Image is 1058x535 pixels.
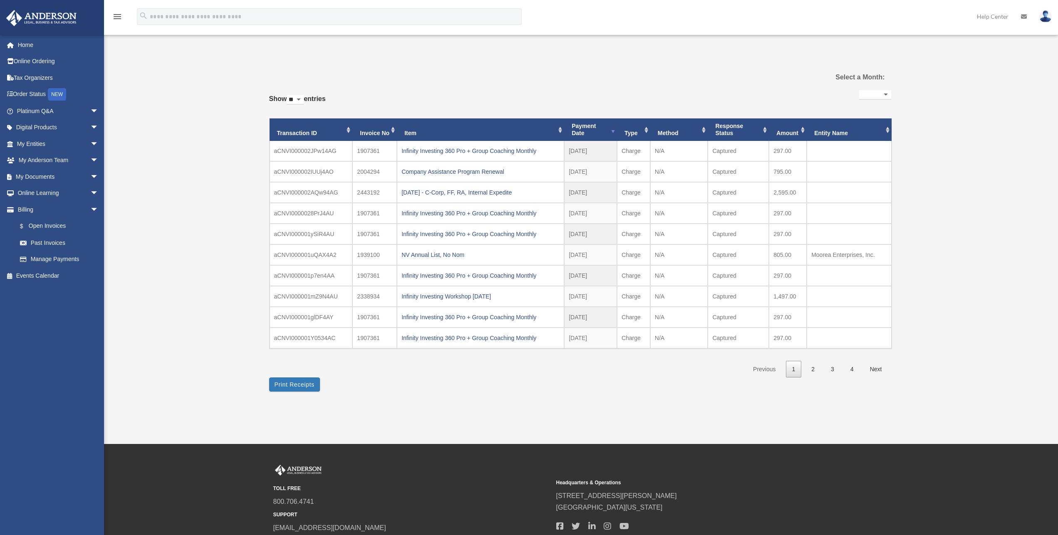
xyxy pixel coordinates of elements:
[769,161,807,182] td: 795.00
[564,182,617,203] td: [DATE]
[708,141,769,161] td: Captured
[352,265,397,286] td: 1907361
[401,207,560,219] div: Infinity Investing 360 Pro + Group Coaching Monthly
[769,118,807,141] th: Amount: activate to sort column ascending
[352,244,397,265] td: 1939100
[617,307,650,328] td: Charge
[617,141,650,161] td: Charge
[650,182,708,203] td: N/A
[564,265,617,286] td: [DATE]
[708,328,769,348] td: Captured
[564,286,617,307] td: [DATE]
[650,328,708,348] td: N/A
[90,119,107,136] span: arrow_drop_down
[6,53,111,70] a: Online Ordering
[90,103,107,120] span: arrow_drop_down
[401,270,560,281] div: Infinity Investing 360 Pro + Group Coaching Monthly
[90,136,107,153] span: arrow_drop_down
[617,265,650,286] td: Charge
[6,201,111,218] a: Billingarrow_drop_down
[352,224,397,244] td: 1907361
[273,524,386,531] a: [EMAIL_ADDRESS][DOMAIN_NAME]
[273,498,314,505] a: 800.706.4741
[769,328,807,348] td: 297.00
[352,141,397,161] td: 1907361
[807,244,891,265] td: Moorea Enterprises, Inc.
[12,234,107,251] a: Past Invoices
[270,224,353,244] td: aCNVI000001ySiR4AU
[270,244,353,265] td: aCNVI000001uQAX4A2
[401,166,560,178] div: Company Assistance Program Renewal
[769,244,807,265] td: 805.00
[401,332,560,344] div: Infinity Investing 360 Pro + Group Coaching Monthly
[650,307,708,328] td: N/A
[708,203,769,224] td: Captured
[270,161,353,182] td: aCNVI000002IUUj4AO
[270,328,353,348] td: aCNVI000001Y0534AC
[270,141,353,161] td: aCNVI000002JPw14AG
[769,286,807,307] td: 1,497.00
[112,15,122,22] a: menu
[12,218,111,235] a: $Open Invoices
[564,307,617,328] td: [DATE]
[270,286,353,307] td: aCNVI000001mZ9N4AU
[793,71,885,83] label: Select a Month:
[617,328,650,348] td: Charge
[6,152,111,169] a: My Anderson Teamarrow_drop_down
[6,103,111,119] a: Platinum Q&Aarrow_drop_down
[6,86,111,103] a: Order StatusNEW
[397,118,564,141] th: Item: activate to sort column ascending
[270,265,353,286] td: aCNVI000001p7en4AA
[564,203,617,224] td: [DATE]
[270,118,353,141] th: Transaction ID: activate to sort column ascending
[6,37,111,53] a: Home
[769,141,807,161] td: 297.00
[48,88,66,101] div: NEW
[270,307,353,328] td: aCNVI000001glDF4AY
[352,203,397,224] td: 1907361
[769,203,807,224] td: 297.00
[564,328,617,348] td: [DATE]
[769,224,807,244] td: 297.00
[270,182,353,203] td: aCNVI000002AQw94AG
[401,145,560,157] div: Infinity Investing 360 Pro + Group Coaching Monthly
[617,182,650,203] td: Charge
[844,361,860,378] a: 4
[4,10,79,26] img: Anderson Advisors Platinum Portal
[747,361,782,378] a: Previous
[650,203,708,224] td: N/A
[1039,10,1052,22] img: User Pic
[708,265,769,286] td: Captured
[650,265,708,286] td: N/A
[269,377,320,392] button: Print Receipts
[90,201,107,218] span: arrow_drop_down
[6,168,111,185] a: My Documentsarrow_drop_down
[650,141,708,161] td: N/A
[139,11,148,20] i: search
[352,118,397,141] th: Invoice No: activate to sort column ascending
[352,182,397,203] td: 2443192
[617,224,650,244] td: Charge
[270,203,353,224] td: aCNVI0000028PrJ4AU
[617,286,650,307] td: Charge
[650,244,708,265] td: N/A
[650,118,708,141] th: Method: activate to sort column ascending
[287,95,304,105] select: Showentries
[564,141,617,161] td: [DATE]
[864,361,888,378] a: Next
[708,118,769,141] th: Response Status: activate to sort column ascending
[401,228,560,240] div: Infinity Investing 360 Pro + Group Coaching Monthly
[273,510,550,519] small: SUPPORT
[6,267,111,284] a: Events Calendar
[708,224,769,244] td: Captured
[25,221,29,232] span: $
[650,161,708,182] td: N/A
[786,361,802,378] a: 1
[401,249,560,261] div: NV Annual List, No Nom
[708,182,769,203] td: Captured
[401,291,560,302] div: Infinity Investing Workshop [DATE]
[708,286,769,307] td: Captured
[12,251,111,268] a: Manage Payments
[556,478,833,487] small: Headquarters & Operations
[769,182,807,203] td: 2,595.00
